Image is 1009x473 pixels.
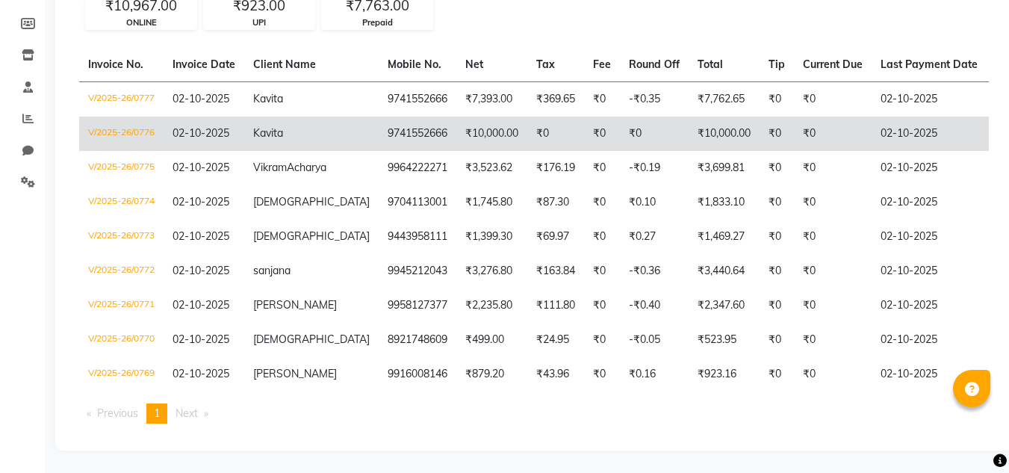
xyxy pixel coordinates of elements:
[760,288,794,323] td: ₹0
[794,288,872,323] td: ₹0
[794,220,872,254] td: ₹0
[173,264,229,277] span: 02-10-2025
[881,58,978,71] span: Last Payment Date
[803,58,863,71] span: Current Due
[154,406,160,420] span: 1
[79,185,164,220] td: V/2025-26/0774
[794,323,872,357] td: ₹0
[456,254,527,288] td: ₹3,276.80
[872,81,987,117] td: 02-10-2025
[379,117,456,151] td: 9741552666
[872,185,987,220] td: 02-10-2025
[379,151,456,185] td: 9964222271
[769,58,785,71] span: Tip
[794,254,872,288] td: ₹0
[584,357,620,392] td: ₹0
[527,323,584,357] td: ₹24.95
[456,357,527,392] td: ₹879.20
[689,185,760,220] td: ₹1,833.10
[527,254,584,288] td: ₹163.84
[794,185,872,220] td: ₹0
[527,117,584,151] td: ₹0
[527,185,584,220] td: ₹87.30
[584,220,620,254] td: ₹0
[253,92,283,105] span: Kavita
[253,195,370,208] span: [DEMOGRAPHIC_DATA]
[620,288,689,323] td: -₹0.40
[456,117,527,151] td: ₹10,000.00
[86,16,196,29] div: ONLINE
[379,357,456,392] td: 9916008146
[584,81,620,117] td: ₹0
[456,323,527,357] td: ₹499.00
[872,357,987,392] td: 02-10-2025
[872,117,987,151] td: 02-10-2025
[584,185,620,220] td: ₹0
[379,288,456,323] td: 9958127377
[253,264,291,277] span: sanjana
[689,357,760,392] td: ₹923.16
[760,185,794,220] td: ₹0
[760,220,794,254] td: ₹0
[527,220,584,254] td: ₹69.97
[79,288,164,323] td: V/2025-26/0771
[465,58,483,71] span: Net
[527,288,584,323] td: ₹111.80
[173,298,229,312] span: 02-10-2025
[584,117,620,151] td: ₹0
[794,357,872,392] td: ₹0
[689,323,760,357] td: ₹523.95
[527,81,584,117] td: ₹369.65
[173,229,229,243] span: 02-10-2025
[253,58,316,71] span: Client Name
[456,288,527,323] td: ₹2,235.80
[79,117,164,151] td: V/2025-26/0776
[173,126,229,140] span: 02-10-2025
[527,357,584,392] td: ₹43.96
[379,254,456,288] td: 9945212043
[794,117,872,151] td: ₹0
[379,220,456,254] td: 9443958111
[456,185,527,220] td: ₹1,745.80
[173,367,229,380] span: 02-10-2025
[620,185,689,220] td: ₹0.10
[689,220,760,254] td: ₹1,469.27
[584,323,620,357] td: ₹0
[79,151,164,185] td: V/2025-26/0775
[379,81,456,117] td: 9741552666
[689,254,760,288] td: ₹3,440.64
[173,161,229,174] span: 02-10-2025
[379,185,456,220] td: 9704113001
[584,151,620,185] td: ₹0
[620,357,689,392] td: ₹0.16
[253,298,337,312] span: [PERSON_NAME]
[620,254,689,288] td: -₹0.36
[689,117,760,151] td: ₹10,000.00
[689,288,760,323] td: ₹2,347.60
[872,254,987,288] td: 02-10-2025
[253,126,283,140] span: Kavita
[620,81,689,117] td: -₹0.35
[79,357,164,392] td: V/2025-26/0769
[872,151,987,185] td: 02-10-2025
[173,92,229,105] span: 02-10-2025
[620,323,689,357] td: -₹0.05
[620,220,689,254] td: ₹0.27
[584,288,620,323] td: ₹0
[760,357,794,392] td: ₹0
[173,58,235,71] span: Invoice Date
[79,323,164,357] td: V/2025-26/0770
[760,254,794,288] td: ₹0
[527,151,584,185] td: ₹176.19
[689,81,760,117] td: ₹7,762.65
[88,58,143,71] span: Invoice No.
[322,16,432,29] div: Prepaid
[536,58,555,71] span: Tax
[287,161,326,174] span: Acharya
[97,406,138,420] span: Previous
[204,16,314,29] div: UPI
[456,81,527,117] td: ₹7,393.00
[794,151,872,185] td: ₹0
[79,81,164,117] td: V/2025-26/0777
[689,151,760,185] td: ₹3,699.81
